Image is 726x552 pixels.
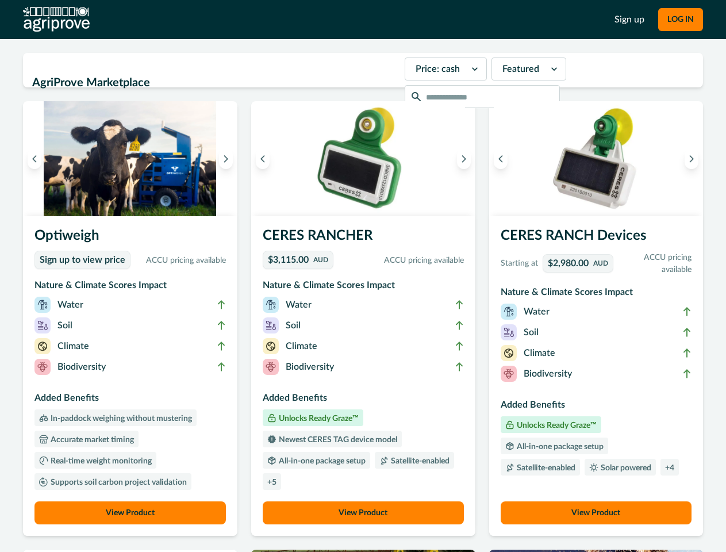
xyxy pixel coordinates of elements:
img: A screenshot of the Ready Graze application showing a 3D map of animal positions [23,101,237,216]
p: Unlocks Ready Graze™ [276,415,359,423]
p: Soil [286,319,301,332]
h3: Added Benefits [263,391,464,409]
p: Biodiversity [524,367,572,381]
p: All-in-one package setup [276,457,366,465]
p: Soil [57,319,72,332]
p: Accurate market timing [48,436,134,444]
button: Next image [685,148,698,169]
p: AUD [593,260,608,267]
p: Climate [524,346,555,360]
img: AgriProve logo [23,7,90,32]
p: Satellite-enabled [514,464,575,472]
p: Newest CERES TAG device model [276,436,397,444]
p: Real-time weight monitoring [48,457,152,465]
h3: Optiweigh [34,225,226,251]
p: AUD [313,256,328,263]
p: Climate [57,339,89,353]
p: Unlocks Ready Graze™ [514,421,597,430]
p: Sign up to view price [40,255,125,266]
h3: Nature & Climate Scores Impact [501,285,692,304]
p: Water [524,305,550,319]
p: $3,115.00 [268,255,309,264]
p: Satellite-enabled [389,457,450,465]
p: Biodiversity [57,360,106,374]
button: View Product [263,501,464,524]
p: $2,980.00 [548,259,589,268]
h3: Nature & Climate Scores Impact [34,278,226,297]
p: Solar powered [598,464,651,472]
p: In-paddock weighing without mustering [48,415,192,423]
button: Next image [219,148,233,169]
a: Sign up to view price [34,251,130,269]
h3: CERES RANCHER [263,225,464,251]
button: Previous image [256,148,270,169]
p: ACCU pricing available [338,255,464,267]
button: View Product [501,501,692,524]
p: ACCU pricing available [135,255,226,267]
p: Soil [524,325,539,339]
p: + 4 [665,464,674,472]
img: A single CERES RANCHER device [251,101,475,216]
button: Previous image [28,148,41,169]
p: Biodiversity [286,360,334,374]
p: ACCU pricing available [618,252,692,276]
button: View Product [34,501,226,524]
img: A single CERES RANCH device [489,101,704,216]
p: Supports soil carbon project validation [48,478,187,486]
h3: Added Benefits [501,398,692,416]
h3: Nature & Climate Scores Impact [263,278,464,297]
button: Next image [457,148,471,169]
button: LOG IN [658,8,703,31]
a: Sign up [614,13,644,26]
button: Previous image [494,148,508,169]
p: Starting at [501,258,538,270]
h3: CERES RANCH Devices [501,225,692,251]
p: All-in-one package setup [514,443,604,451]
p: Water [286,298,312,312]
h2: AgriProve Marketplace [32,72,398,94]
h3: Added Benefits [34,391,226,409]
p: + 5 [267,478,276,486]
p: Climate [286,339,317,353]
p: Water [57,298,83,312]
